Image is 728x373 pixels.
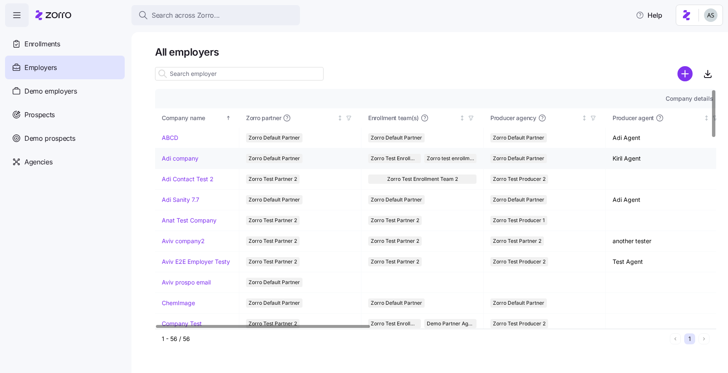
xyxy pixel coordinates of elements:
[606,231,728,252] td: another tester
[606,148,728,169] td: Kiril Agent
[24,110,55,120] span: Prospects
[704,115,709,121] div: Not sorted
[493,195,544,204] span: Zorro Default Partner
[629,7,669,24] button: Help
[371,319,418,328] span: Zorro Test Enrollment Team 2
[606,108,728,128] th: Producer agentNot sorted
[5,79,125,103] a: Demo employers
[155,46,716,59] h1: All employers
[606,252,728,272] td: Test Agent
[371,257,419,266] span: Zorro Test Partner 2
[371,133,422,142] span: Zorro Default Partner
[249,154,300,163] span: Zorro Default Partner
[387,174,458,184] span: Zorro Test Enrollment Team 2
[24,62,57,73] span: Employers
[5,150,125,174] a: Agencies
[246,114,281,122] span: Zorro partner
[493,236,541,246] span: Zorro Test Partner 2
[239,108,361,128] th: Zorro partnerNot sorted
[5,126,125,150] a: Demo prospects
[606,128,728,148] td: Adi Agent
[613,114,654,122] span: Producer agent
[249,298,300,308] span: Zorro Default Partner
[24,133,75,144] span: Demo prospects
[337,115,343,121] div: Not sorted
[162,154,198,163] a: Adi company
[162,175,214,183] a: Adi Contact Test 2
[249,278,300,287] span: Zorro Default Partner
[493,298,544,308] span: Zorro Default Partner
[427,319,474,328] span: Demo Partner Agency
[636,10,662,20] span: Help
[427,154,474,163] span: Zorro test enrollment team 1
[368,114,419,122] span: Enrollment team(s)
[371,154,418,163] span: Zorro Test Enrollment Team 2
[162,196,199,204] a: Adi Sanity 7.7
[155,67,324,81] input: Search employer
[162,237,205,245] a: Aviv company2
[162,278,211,287] a: Aviv prospo email
[5,103,125,126] a: Prospects
[459,115,465,121] div: Not sorted
[162,134,178,142] a: ABCD
[162,335,666,343] div: 1 - 56 / 56
[5,32,125,56] a: Enrollments
[371,195,422,204] span: Zorro Default Partner
[704,8,717,22] img: c4d3a52e2a848ea5f7eb308790fba1e4
[162,216,217,225] a: Anat Test Company
[371,236,419,246] span: Zorro Test Partner 2
[699,333,709,344] button: Next page
[493,174,546,184] span: Zorro Test Producer 2
[162,299,195,307] a: ChemImage
[361,108,484,128] th: Enrollment team(s)Not sorted
[606,190,728,210] td: Adi Agent
[493,133,544,142] span: Zorro Default Partner
[371,298,422,308] span: Zorro Default Partner
[249,174,297,184] span: Zorro Test Partner 2
[249,319,297,328] span: Zorro Test Partner 2
[249,195,300,204] span: Zorro Default Partner
[162,258,230,266] a: Aviv E2E Employer Testy
[249,257,297,266] span: Zorro Test Partner 2
[5,56,125,79] a: Employers
[24,39,60,49] span: Enrollments
[249,236,297,246] span: Zorro Test Partner 2
[493,319,546,328] span: Zorro Test Producer 2
[493,216,545,225] span: Zorro Test Producer 1
[162,319,202,328] a: Company Test
[493,154,544,163] span: Zorro Default Partner
[677,66,693,81] svg: add icon
[225,115,231,121] div: Sorted ascending
[581,115,587,121] div: Not sorted
[249,133,300,142] span: Zorro Default Partner
[131,5,300,25] button: Search across Zorro...
[152,10,220,21] span: Search across Zorro...
[249,216,297,225] span: Zorro Test Partner 2
[493,257,546,266] span: Zorro Test Producer 2
[684,333,695,344] button: 1
[155,108,239,128] th: Company nameSorted ascending
[490,114,536,122] span: Producer agency
[24,86,77,97] span: Demo employers
[162,113,224,123] div: Company name
[484,108,606,128] th: Producer agencyNot sorted
[24,157,52,167] span: Agencies
[670,333,681,344] button: Previous page
[371,216,419,225] span: Zorro Test Partner 2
